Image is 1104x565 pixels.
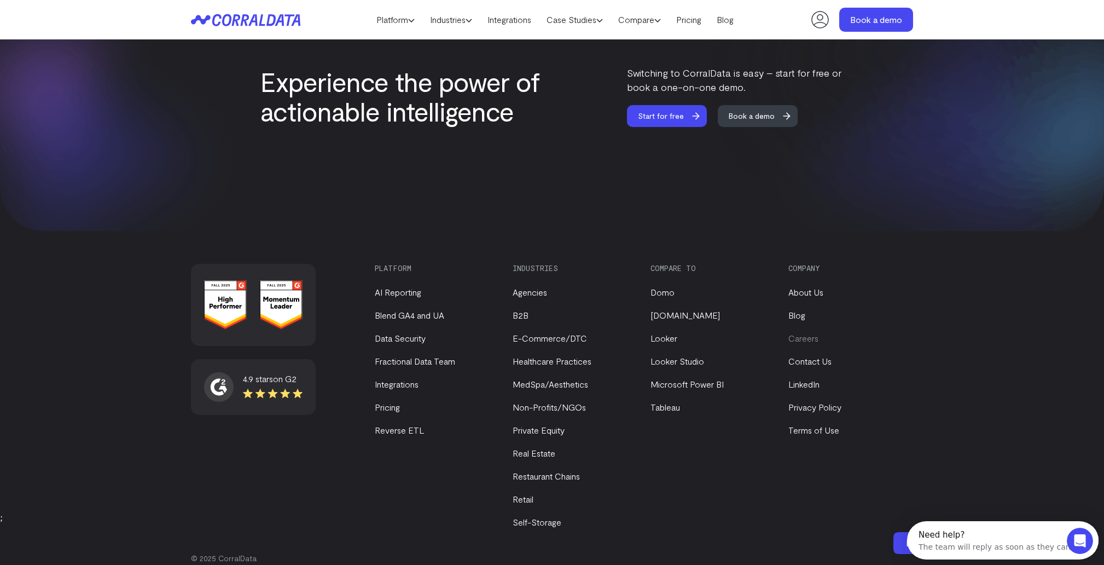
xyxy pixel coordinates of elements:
div: Open Intercom Messenger [4,4,196,34]
div: 4.9 stars [243,372,303,385]
a: Integrations [480,11,539,28]
span: on G2 [273,373,297,384]
a: Restaurant Chains [513,471,580,481]
a: Book a demo [839,8,913,32]
a: Retail [513,494,533,504]
a: Agencies [513,287,547,297]
h3: Platform [375,264,494,273]
span: Start for free [627,105,695,127]
div: The team will reply as soon as they can [11,18,164,30]
a: Real Estate [513,448,555,458]
a: Careers [788,333,818,343]
a: Self-Storage [513,517,561,527]
a: Platform [369,11,422,28]
a: B2B [513,310,528,320]
a: Privacy Policy [788,402,841,412]
a: Reverse ETL [375,425,424,435]
a: E-Commerce/DTC [513,333,587,343]
a: Pricing [375,402,400,412]
a: MedSpa/Aesthetics [513,379,588,389]
h2: Experience the power of actionable intelligence [260,67,550,126]
a: Book a demo [718,105,807,127]
a: Integrations [375,379,419,389]
a: Pricing [669,11,709,28]
a: Blog [709,11,741,28]
span: Book a demo [906,538,958,548]
a: Fractional Data Team [375,356,455,366]
a: Data Security [375,333,426,343]
span: Book a demo [718,105,786,127]
a: 4.9 starson G2 [204,372,303,402]
a: Book a demo [893,532,970,554]
h3: Company [788,264,908,273]
a: Blog [788,310,805,320]
a: Terms of Use [788,425,839,435]
h3: Industries [513,264,632,273]
a: Industries [422,11,480,28]
a: Healthcare Practices [513,356,591,366]
div: Need help? [11,9,164,18]
a: Looker [650,333,677,343]
a: About Us [788,287,823,297]
a: Contact Us [788,356,832,366]
a: Looker Studio [650,356,704,366]
a: Domo [650,287,675,297]
a: Non-Profits/NGOs [513,402,586,412]
a: LinkedIn [788,379,820,389]
a: Compare [611,11,669,28]
a: Start for free [627,105,717,127]
a: Private Equity [513,425,565,435]
a: Blend GA4 and UA [375,310,444,320]
a: AI Reporting [375,287,421,297]
p: Switching to CorralData is easy – start for free or book a one-on-one demo. [627,66,844,94]
iframe: Intercom live chat [1067,528,1093,554]
a: Microsoft Power BI [650,379,724,389]
h3: Compare to [650,264,770,273]
a: [DOMAIN_NAME] [650,310,720,320]
p: © 2025 CorralData [191,553,913,564]
a: Tableau [650,402,680,412]
iframe: Intercom live chat discovery launcher [907,521,1099,560]
a: Case Studies [539,11,611,28]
